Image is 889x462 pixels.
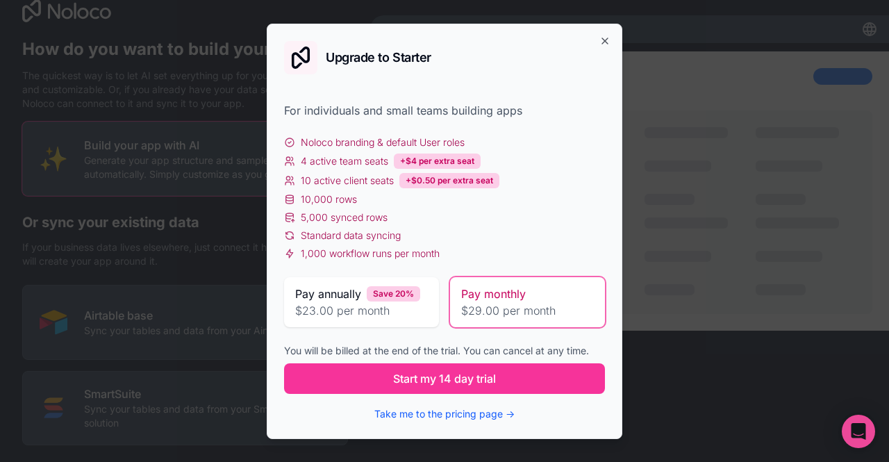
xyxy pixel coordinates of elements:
[326,51,431,64] h2: Upgrade to Starter
[461,302,594,319] span: $29.00 per month
[393,370,496,387] span: Start my 14 day trial
[301,135,465,149] span: Noloco branding & default User roles
[301,211,388,224] span: 5,000 synced rows
[367,286,420,302] div: Save 20%
[301,247,440,261] span: 1,000 workflow runs per month
[284,102,605,119] div: For individuals and small teams building apps
[399,173,499,188] div: +$0.50 per extra seat
[374,407,515,421] button: Take me to the pricing page →
[284,363,605,394] button: Start my 14 day trial
[301,154,388,168] span: 4 active team seats
[295,302,428,319] span: $23.00 per month
[295,286,361,302] span: Pay annually
[284,344,605,358] div: You will be billed at the end of the trial. You can cancel at any time.
[301,229,401,242] span: Standard data syncing
[599,35,610,47] button: Close
[461,286,526,302] span: Pay monthly
[301,192,357,206] span: 10,000 rows
[301,174,394,188] span: 10 active client seats
[394,154,481,169] div: +$4 per extra seat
